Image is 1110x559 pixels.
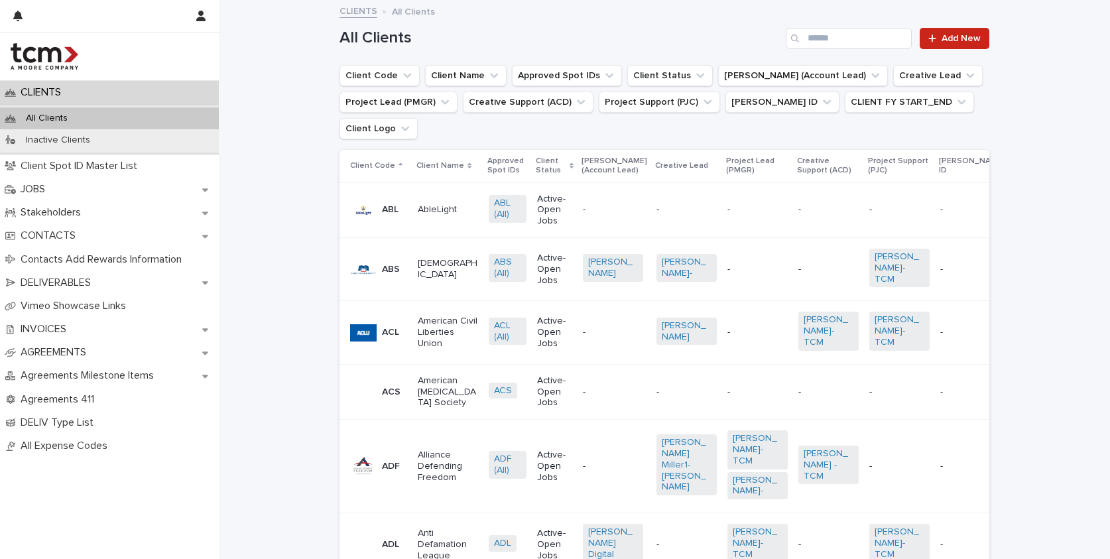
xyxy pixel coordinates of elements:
a: Add New [920,28,989,49]
a: [PERSON_NAME]-TCM [875,314,924,347]
p: - [583,204,643,216]
p: - [656,539,717,550]
p: Client Spot ID Master List [15,160,148,172]
p: - [940,202,946,216]
a: [PERSON_NAME]-TCM [733,433,782,466]
a: CLIENTS [339,3,377,18]
a: [PERSON_NAME]- [662,257,711,279]
button: Client Logo [339,118,418,139]
a: ADF (All) [494,454,521,476]
p: ABS [382,264,400,275]
input: Search [786,28,912,49]
p: DELIVERABLES [15,277,101,289]
button: Creative Support (ACD) [463,92,593,113]
p: ADL [382,539,399,550]
p: JOBS [15,183,56,196]
p: - [940,536,946,550]
a: ACS [494,385,512,397]
p: Creative Lead [655,158,708,173]
p: Contacts Add Rewards Information [15,253,192,266]
p: Vimeo Showcase Links [15,300,137,312]
a: [PERSON_NAME]-TCM [804,314,853,347]
p: - [798,387,859,398]
p: Project Support (PJC) [868,154,931,178]
a: [PERSON_NAME] [588,257,638,279]
p: - [583,387,643,398]
p: - [727,264,788,275]
p: Creative Support (ACD) [797,154,860,178]
p: Project Lead (PMGR) [726,154,789,178]
tr: ABS[DEMOGRAPHIC_DATA]ABS (All) Active-Open Jobs[PERSON_NAME] [PERSON_NAME]- --[PERSON_NAME]-TCM -... [339,237,1097,300]
p: - [940,261,946,275]
p: - [798,264,859,275]
p: - [727,204,788,216]
tr: ACSAmerican [MEDICAL_DATA] SocietyACS Active-Open Jobs------- - [339,364,1097,419]
p: [PERSON_NAME] (Account Lead) [582,154,647,178]
button: Client Name [425,65,507,86]
button: Project Lead (PMGR) [339,92,458,113]
p: - [583,327,643,338]
img: 4hMmSqQkux38exxPVZHQ [11,43,78,70]
p: - [656,204,717,216]
p: Stakeholders [15,206,92,219]
button: Moore AE (Account Lead) [718,65,888,86]
a: [PERSON_NAME] Miller1-[PERSON_NAME] [662,437,711,493]
h1: All Clients [339,29,780,48]
p: Agreements 411 [15,393,105,406]
p: All Clients [15,113,78,124]
p: Alliance Defending Freedom [418,450,478,483]
p: All Expense Codes [15,440,118,452]
span: Add New [942,34,981,43]
button: Approved Spot IDs [512,65,622,86]
a: ADL [494,538,511,549]
p: INVOICES [15,323,77,336]
a: ABS (All) [494,257,521,279]
p: Active-Open Jobs [537,316,572,349]
button: Creative Lead [893,65,983,86]
p: Client Code [350,158,395,173]
tr: ADFAlliance Defending FreedomADF (All) Active-Open Jobs-[PERSON_NAME] Miller1-[PERSON_NAME] [PERS... [339,420,1097,513]
p: Active-Open Jobs [537,194,572,227]
p: [PERSON_NAME] ID [939,154,1005,178]
a: ABL (All) [494,198,521,220]
p: DELIV Type List [15,416,104,429]
p: - [727,327,788,338]
button: CLIENT FY START_END [845,92,974,113]
tr: ABLAbleLightABL (All) Active-Open Jobs------- - [339,182,1097,237]
a: [PERSON_NAME]-TCM [875,251,924,284]
p: Approved Spot IDs [487,154,528,178]
p: AGREEMENTS [15,346,97,359]
p: - [940,324,946,338]
p: - [656,387,717,398]
p: American [MEDICAL_DATA] Society [418,375,478,408]
p: ACS [382,387,401,398]
p: Client Status [536,154,566,178]
p: CLIENTS [15,86,72,99]
p: Inactive Clients [15,135,101,146]
p: Client Name [416,158,464,173]
button: Client Status [627,65,713,86]
p: Active-Open Jobs [537,253,572,286]
p: - [798,539,859,550]
p: CONTACTS [15,229,86,242]
p: - [869,204,930,216]
p: Active-Open Jobs [537,450,572,483]
p: ACL [382,327,399,338]
p: Agreements Milestone Items [15,369,164,382]
tr: ACLAmerican Civil Liberties UnionACL (All) Active-Open Jobs-[PERSON_NAME] -[PERSON_NAME]-TCM [PER... [339,301,1097,364]
a: ACL (All) [494,320,521,343]
a: [PERSON_NAME] -TCM [804,448,853,481]
p: - [869,461,930,472]
p: - [583,461,643,472]
p: [DEMOGRAPHIC_DATA] [418,258,478,280]
button: Client Code [339,65,420,86]
button: Neilson ID [725,92,839,113]
p: American Civil Liberties Union [418,316,478,349]
p: - [727,387,788,398]
a: [PERSON_NAME] [662,320,711,343]
p: - [798,204,859,216]
p: - [940,458,946,472]
p: - [869,387,930,398]
a: [PERSON_NAME]- [733,475,782,497]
